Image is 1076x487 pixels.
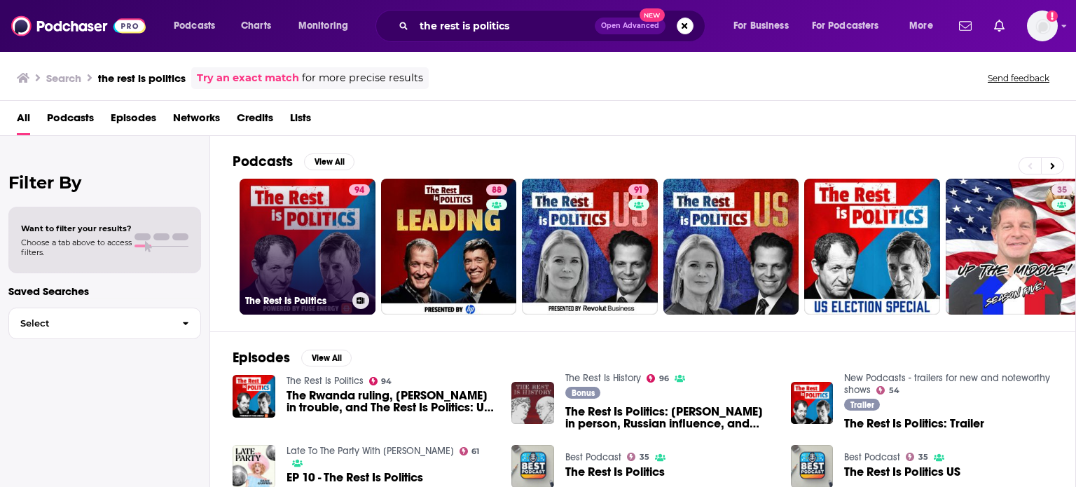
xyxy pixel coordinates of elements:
[627,453,649,461] a: 35
[899,15,951,37] button: open menu
[287,445,454,457] a: Late To The Party With Grace Campbell
[601,22,659,29] span: Open Advanced
[237,107,273,135] a: Credits
[876,386,899,395] a: 54
[1057,184,1067,198] span: 35
[640,454,649,460] span: 35
[287,390,495,413] a: The Rwanda ruling, Trudeau in trouble, and The Rest Is Politics: US edition
[565,451,621,463] a: Best Podcast
[565,372,641,384] a: The Rest Is History
[8,284,201,298] p: Saved Searches
[98,71,186,85] h3: the rest is politics
[287,472,423,483] a: EP 10 - The Rest Is Politics
[233,375,275,418] img: The Rwanda ruling, Trudeau in trouble, and The Rest Is Politics: US edition
[233,153,354,170] a: PodcastsView All
[47,107,94,135] a: Podcasts
[21,238,132,257] span: Choose a tab above to access filters.
[803,15,899,37] button: open menu
[511,382,554,425] img: The Rest Is Politics: Putin in person, Russian influence, and Blair vs Bono
[634,184,643,198] span: 91
[304,153,354,170] button: View All
[988,14,1010,38] a: Show notifications dropdown
[173,107,220,135] a: Networks
[301,350,352,366] button: View All
[909,16,933,36] span: More
[733,16,789,36] span: For Business
[1047,11,1058,22] svg: Add a profile image
[197,70,299,86] a: Try an exact match
[850,401,874,409] span: Trailer
[1027,11,1058,41] button: Show profile menu
[791,382,834,425] img: The Rest Is Politics: Trailer
[471,448,479,455] span: 61
[289,15,366,37] button: open menu
[844,418,984,430] a: The Rest Is Politics: Trailer
[164,15,233,37] button: open menu
[522,179,658,315] a: 91
[174,16,215,36] span: Podcasts
[812,16,879,36] span: For Podcasters
[240,179,375,315] a: 94The Rest Is Politics
[302,70,423,86] span: for more precise results
[572,389,595,397] span: Bonus
[628,184,649,196] a: 91
[486,184,507,196] a: 88
[233,153,293,170] h2: Podcasts
[844,372,1050,396] a: New Podcasts - trailers for new and noteworthy shows
[984,72,1054,84] button: Send feedback
[8,308,201,339] button: Select
[595,18,665,34] button: Open AdvancedNew
[46,71,81,85] h3: Search
[287,390,495,413] span: The Rwanda ruling, [PERSON_NAME] in trouble, and The Rest Is Politics: US edition
[647,374,669,383] a: 96
[290,107,311,135] a: Lists
[354,184,364,198] span: 94
[640,8,665,22] span: New
[369,377,392,385] a: 94
[287,375,364,387] a: The Rest Is Politics
[232,15,280,37] a: Charts
[492,184,502,198] span: 88
[381,378,392,385] span: 94
[844,451,900,463] a: Best Podcast
[460,447,480,455] a: 61
[233,349,352,366] a: EpisodesView All
[245,295,347,307] h3: The Rest Is Politics
[906,453,928,461] a: 35
[381,179,517,315] a: 88
[565,406,774,430] span: The Rest Is Politics: [PERSON_NAME] in person, Russian influence, and [PERSON_NAME] vs [PERSON_NAME]
[918,454,928,460] span: 35
[1027,11,1058,41] span: Logged in as LaurenCarrane
[1027,11,1058,41] img: User Profile
[414,15,595,37] input: Search podcasts, credits, & more...
[11,13,146,39] img: Podchaser - Follow, Share and Rate Podcasts
[389,10,719,42] div: Search podcasts, credits, & more...
[349,184,370,196] a: 94
[565,466,665,478] a: The Rest Is Politics
[8,172,201,193] h2: Filter By
[233,349,290,366] h2: Episodes
[844,466,960,478] a: The Rest Is Politics US
[1051,184,1072,196] a: 35
[17,107,30,135] a: All
[659,376,669,382] span: 96
[565,406,774,430] a: The Rest Is Politics: Putin in person, Russian influence, and Blair vs Bono
[9,319,171,328] span: Select
[241,16,271,36] span: Charts
[953,14,977,38] a: Show notifications dropdown
[111,107,156,135] a: Episodes
[298,16,348,36] span: Monitoring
